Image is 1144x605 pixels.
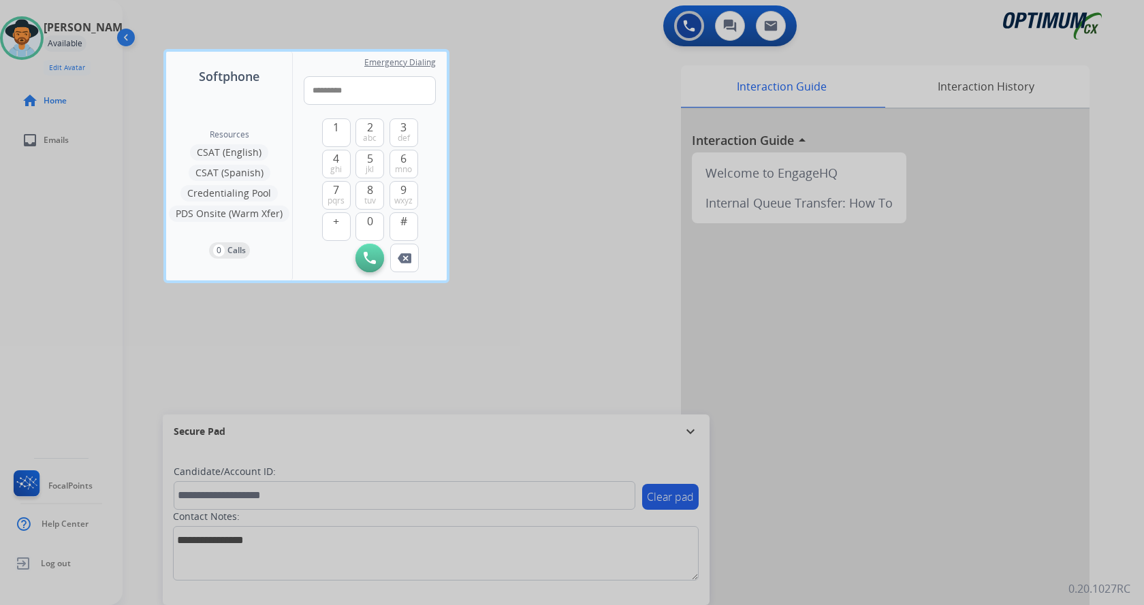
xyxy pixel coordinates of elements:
p: Calls [227,244,246,257]
span: 1 [333,119,339,135]
button: 5jkl [355,150,384,178]
button: 0 [355,212,384,241]
button: # [390,212,418,241]
button: CSAT (English) [190,144,268,161]
button: Credentialing Pool [180,185,278,201]
span: 9 [400,182,407,198]
span: 8 [367,182,373,198]
img: call-button [364,252,376,264]
span: + [333,213,339,229]
button: CSAT (Spanish) [189,165,270,181]
img: call-button [398,253,411,263]
button: + [322,212,351,241]
button: 9wxyz [390,181,418,210]
span: abc [363,133,377,144]
button: 2abc [355,118,384,147]
span: Resources [210,129,249,140]
button: 7pqrs [322,181,351,210]
button: 3def [390,118,418,147]
span: 3 [400,119,407,135]
span: 5 [367,150,373,167]
p: 0 [213,244,225,257]
span: 7 [333,182,339,198]
button: 1 [322,118,351,147]
span: wxyz [394,195,413,206]
span: Softphone [199,67,259,86]
button: 8tuv [355,181,384,210]
span: 6 [400,150,407,167]
span: 2 [367,119,373,135]
span: def [398,133,410,144]
span: Emergency Dialing [364,57,436,68]
span: 4 [333,150,339,167]
span: ghi [330,164,342,175]
span: pqrs [328,195,345,206]
button: 6mno [390,150,418,178]
p: 0.20.1027RC [1068,581,1130,597]
span: # [400,213,407,229]
span: jkl [366,164,374,175]
span: mno [395,164,412,175]
button: PDS Onsite (Warm Xfer) [169,206,289,222]
button: 0Calls [209,242,250,259]
span: 0 [367,213,373,229]
button: 4ghi [322,150,351,178]
span: tuv [364,195,376,206]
